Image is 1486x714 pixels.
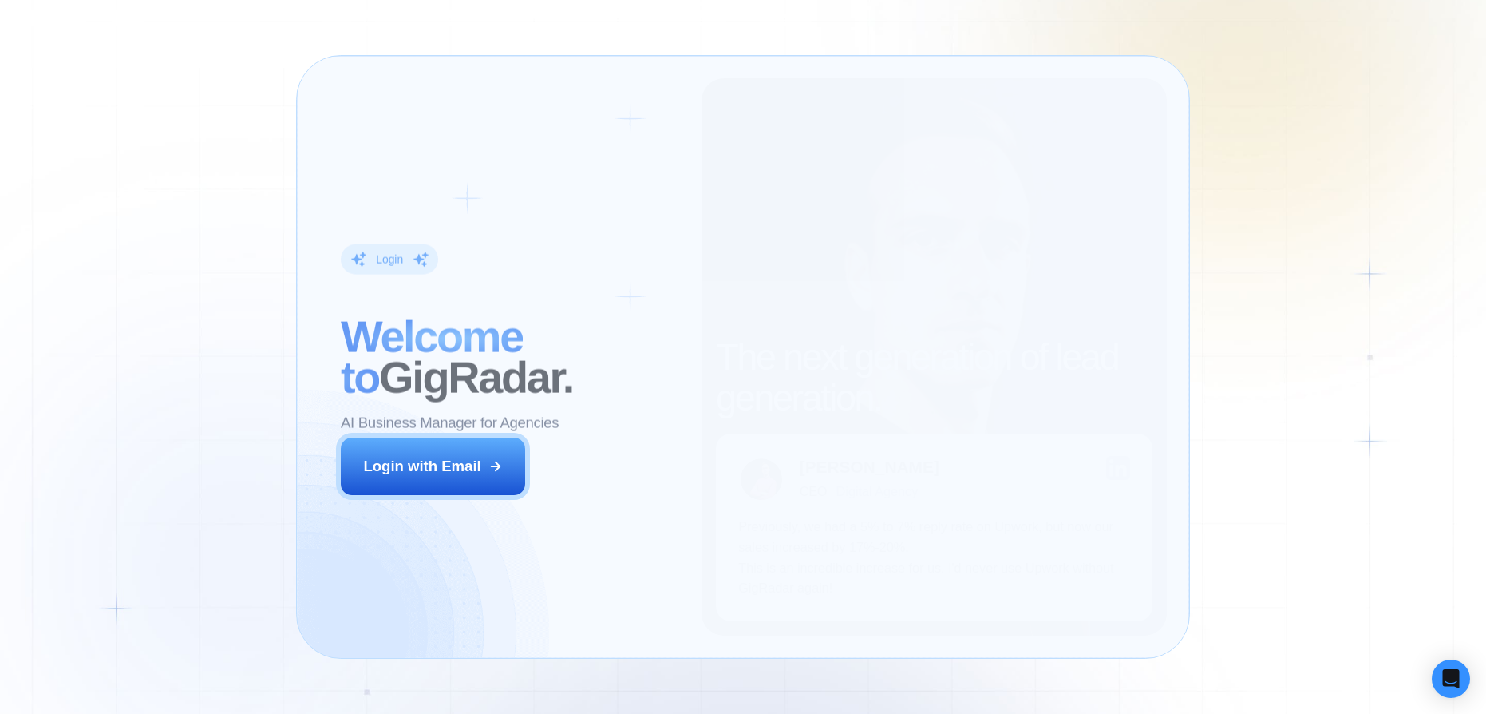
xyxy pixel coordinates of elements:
[341,311,523,402] span: Welcome to
[341,412,559,433] p: AI Business Manager for Agencies
[1432,660,1470,698] div: Open Intercom Messenger
[341,438,524,495] button: Login with Email
[738,517,1130,598] p: Previously, we had a 5% to 7% reply rate on Upwork, but now our sales increased by 17%-20%. This ...
[377,252,404,268] div: Login
[800,484,827,499] div: CEO
[341,315,678,397] h2: ‍ GigRadar.
[836,484,919,499] div: Digital Agency
[716,337,1152,418] h2: The next generation of lead generation.
[363,456,480,477] div: Login with Email
[800,459,939,476] div: [PERSON_NAME]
